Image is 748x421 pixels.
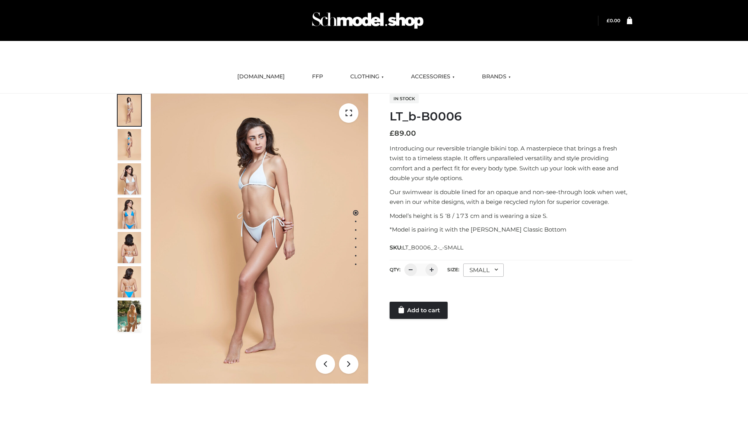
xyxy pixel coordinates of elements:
[390,187,632,207] p: Our swimwear is double lined for an opaque and non-see-through look when wet, even in our white d...
[447,267,459,272] label: Size:
[390,110,632,124] h1: LT_b-B0006
[390,129,394,138] span: £
[118,163,141,195] img: ArielClassicBikiniTop_CloudNine_AzureSky_OW114ECO_3-scaled.jpg
[306,68,329,85] a: FFP
[118,198,141,229] img: ArielClassicBikiniTop_CloudNine_AzureSky_OW114ECO_4-scaled.jpg
[390,129,416,138] bdi: 89.00
[118,266,141,297] img: ArielClassicBikiniTop_CloudNine_AzureSky_OW114ECO_8-scaled.jpg
[463,264,504,277] div: SMALL
[309,5,426,36] img: Schmodel Admin 964
[607,18,620,23] a: £0.00
[607,18,620,23] bdi: 0.00
[390,243,464,252] span: SKU:
[607,18,610,23] span: £
[402,244,463,251] span: LT_B0006_2-_-SMALL
[390,211,632,221] p: Model’s height is 5 ‘8 / 173 cm and is wearing a size S.
[390,225,632,235] p: *Model is pairing it with the [PERSON_NAME] Classic Bottom
[476,68,517,85] a: BRANDS
[344,68,390,85] a: CLOTHING
[118,129,141,160] img: ArielClassicBikiniTop_CloudNine_AzureSky_OW114ECO_2-scaled.jpg
[118,95,141,126] img: ArielClassicBikiniTop_CloudNine_AzureSky_OW114ECO_1-scaled.jpg
[390,267,400,272] label: QTY:
[390,302,448,319] a: Add to cart
[118,301,141,332] img: Arieltop_CloudNine_AzureSky2.jpg
[405,68,460,85] a: ACCESSORIES
[390,143,632,183] p: Introducing our reversible triangle bikini top. A masterpiece that brings a fresh twist to a time...
[151,94,368,384] img: ArielClassicBikiniTop_CloudNine_AzureSky_OW114ECO_1
[390,94,419,103] span: In stock
[118,232,141,263] img: ArielClassicBikiniTop_CloudNine_AzureSky_OW114ECO_7-scaled.jpg
[231,68,291,85] a: [DOMAIN_NAME]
